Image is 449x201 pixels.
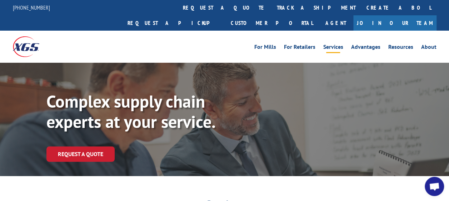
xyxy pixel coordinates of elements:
[351,44,380,52] a: Advantages
[122,15,225,31] a: Request a pickup
[284,44,315,52] a: For Retailers
[353,15,436,31] a: Join Our Team
[225,15,318,31] a: Customer Portal
[388,44,413,52] a: Resources
[421,44,436,52] a: About
[323,44,343,52] a: Services
[318,15,353,31] a: Agent
[46,146,115,162] a: Request a Quote
[13,4,50,11] a: [PHONE_NUMBER]
[254,44,276,52] a: For Mills
[46,91,261,132] p: Complex supply chain experts at your service.
[425,177,444,196] a: Open chat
